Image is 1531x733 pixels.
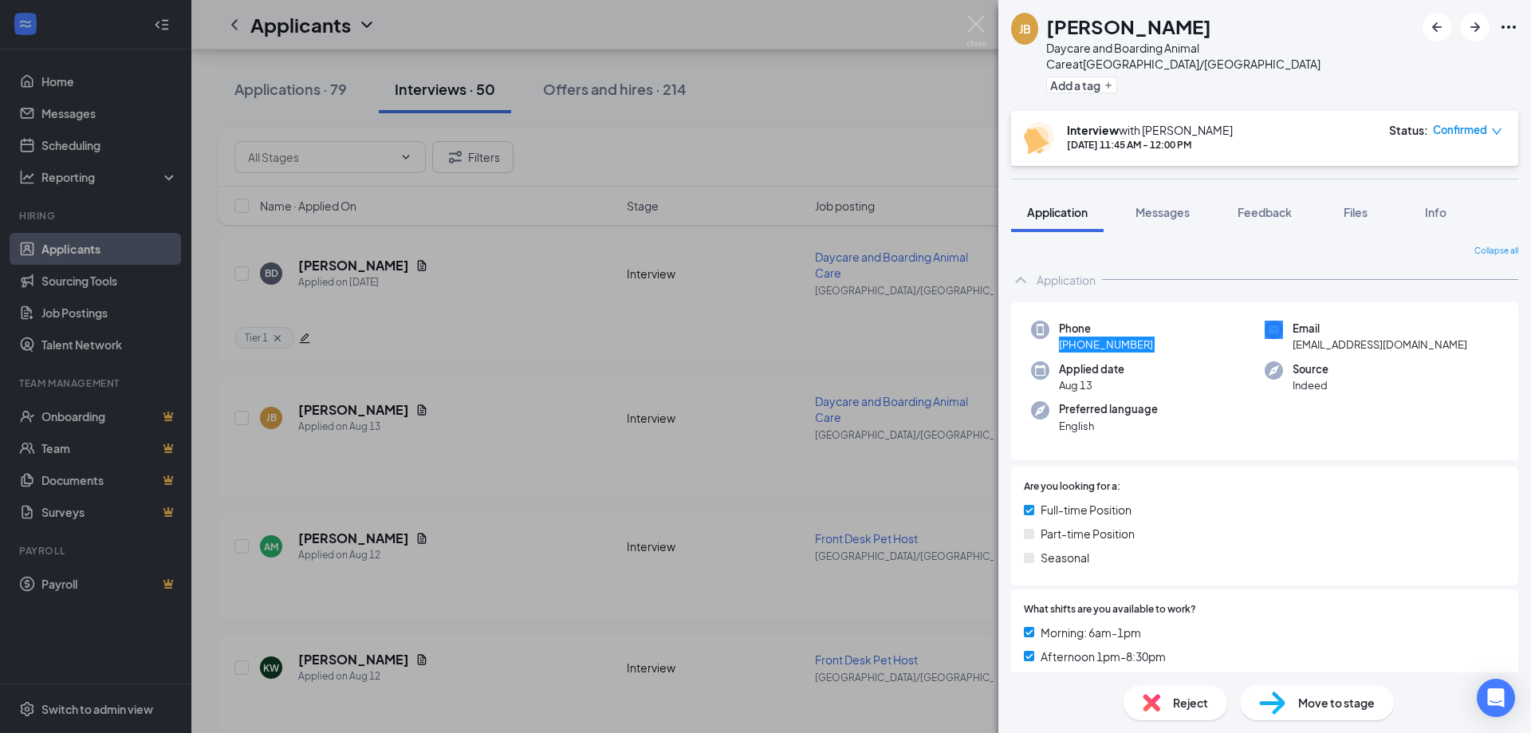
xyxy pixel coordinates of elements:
b: Interview [1067,123,1119,137]
span: Messages [1135,205,1190,219]
span: Feedback [1238,205,1292,219]
span: [PHONE_NUMBER] [1059,337,1153,353]
svg: ArrowLeftNew [1427,18,1446,37]
span: Confirmed [1433,122,1487,138]
div: NVA CyberSecurity [33,11,155,27]
div: It looks like nobody's here, so I'm closing this conversation. [13,361,242,415]
span: Move to stage [1298,694,1375,711]
svg: ChevronUp [1011,270,1030,290]
div: Open Intercom Messenger [1477,679,1515,717]
span: Seasonal [1041,549,1089,566]
span: Applied date [1059,361,1124,377]
img: 1755887412032553598.png [11,11,27,27]
h1: [PERSON_NAME] [1046,13,1211,40]
button: PlusAdd a tag [1046,77,1117,93]
span: Application [1027,205,1088,219]
span: Files [1344,205,1368,219]
svg: ArrowRight [1466,18,1485,37]
span: Email [1293,321,1467,337]
span: Phone [1059,321,1153,337]
p: Phishing is getting sophisticated, with red flags less apparent. Any email that is suspicious, SP... [27,73,228,137]
img: 1755887412032553598.png [2,2,33,33]
span: Are you looking for a: [1024,479,1120,495]
svg: Ellipses [1499,18,1518,37]
button: ArrowLeftNew [1423,13,1451,41]
span: Part-time Position [1041,525,1135,542]
span: Info [1425,205,1446,219]
span: Reject [1173,694,1208,711]
div: Status : [1389,122,1428,138]
span: Morning: 6am-1pm [1041,624,1141,641]
div: JB [1019,21,1031,37]
span: Afternoon 1pm-8:30pm [1041,648,1166,665]
p: Please watch this 2-minute video to review the warning signs from the recent phishing email so th... [27,191,228,254]
span: Full-time Position [1041,501,1132,518]
div: with [PERSON_NAME] [1067,122,1233,138]
span: Indeed [1293,377,1328,393]
div: Daycare and Boarding Animal Care at [GEOGRAPHIC_DATA]/[GEOGRAPHIC_DATA] [1046,40,1415,72]
span: What shifts are you available to work? [1024,602,1196,617]
span: Source [1293,361,1328,377]
div: [DATE] 11:45 AM - 12:00 PM [1067,138,1233,152]
div: Application [1037,272,1096,288]
span: Collapse all [1474,245,1518,258]
button: ArrowRight [1461,13,1490,41]
span: Aug 13 [1059,377,1124,393]
span: Preferred language [1059,401,1158,417]
span: down [1491,126,1502,137]
span: English [1059,418,1158,434]
span: [EMAIL_ADDRESS][DOMAIN_NAME] [1293,337,1467,353]
strong: REPORTED [40,112,98,124]
svg: Plus [1104,81,1113,90]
